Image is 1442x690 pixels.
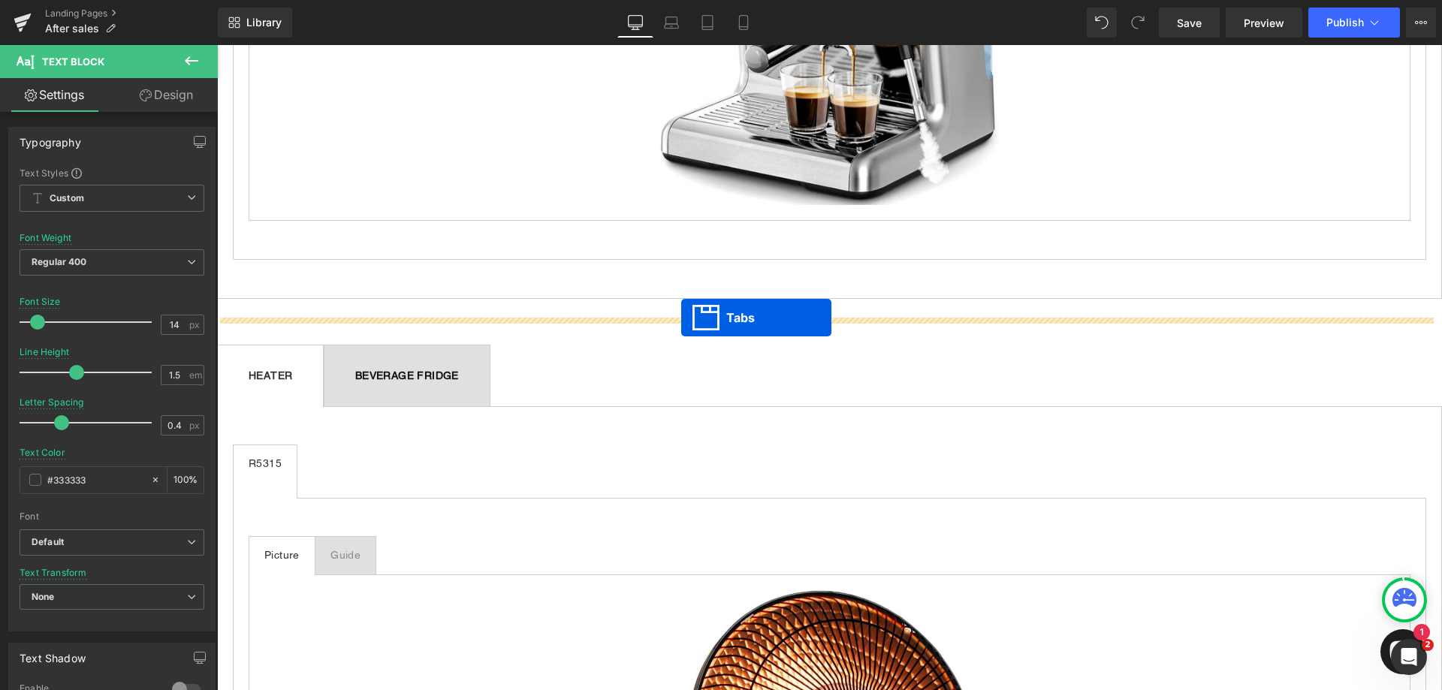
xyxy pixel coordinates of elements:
a: Mobile [726,8,762,38]
button: Undo [1087,8,1117,38]
button: Publish [1308,8,1400,38]
span: em [189,370,202,380]
i: Default [32,536,64,549]
div: R5315 [32,411,65,442]
a: Design [112,78,221,112]
div: Text Styles [20,167,204,179]
div: Picture [47,502,83,518]
span: Publish [1326,17,1364,29]
span: Text Block [42,56,104,68]
span: 2 [1422,639,1434,651]
div: Guide [113,502,143,518]
b: Regular 400 [32,256,87,267]
iframe: Intercom live chat [1391,639,1427,675]
a: Preview [1226,8,1302,38]
div: Font [20,511,204,522]
b: Custom [50,192,84,205]
div: Font Weight [20,233,71,243]
div: Line Height [20,347,69,357]
span: Preview [1244,15,1284,31]
button: Redo [1123,8,1153,38]
div: Typography [20,128,81,149]
span: px [189,420,202,430]
span: After sales [45,23,99,35]
a: Tablet [689,8,726,38]
b: BEVERAGE FRIDGE [138,324,242,336]
input: Color [47,472,143,488]
a: Landing Pages [45,8,218,20]
div: Text Color [20,447,65,458]
span: px [189,320,202,330]
a: New Library [218,8,292,38]
div: Text Transform [20,568,87,578]
div: % [167,467,204,493]
div: Text Shadow [20,643,86,664]
div: Font Size [20,297,61,307]
div: Letter Spacing [20,397,84,408]
a: Desktop [617,8,653,38]
button: More [1406,8,1436,38]
a: Laptop [653,8,689,38]
span: Library [246,16,282,29]
b: HEATER [32,324,75,336]
span: Save [1177,15,1202,31]
b: None [32,591,55,602]
inbox-online-store-chat: Shopify online store chat [1159,584,1213,633]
